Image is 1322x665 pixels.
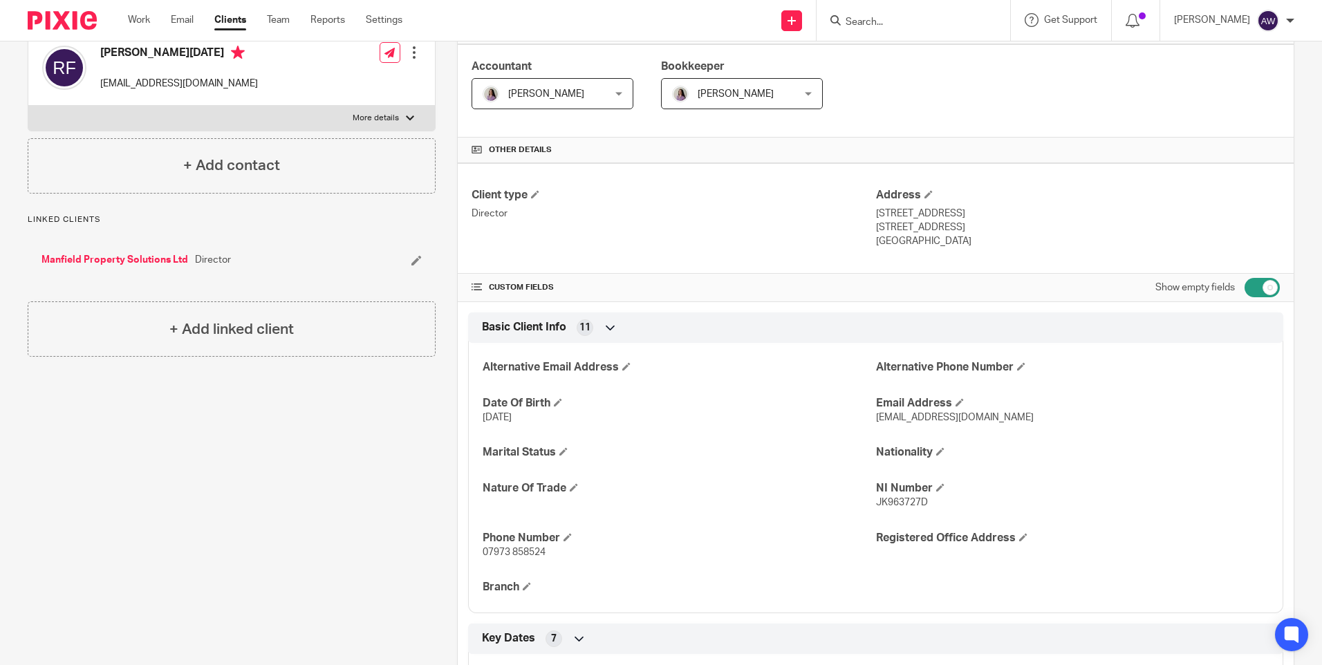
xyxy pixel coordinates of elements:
[483,547,546,557] span: 07973 858524
[876,221,1280,234] p: [STREET_ADDRESS]
[1174,13,1250,27] p: [PERSON_NAME]
[483,86,499,102] img: Olivia.jpg
[483,580,875,594] h4: Branch
[489,144,552,156] span: Other details
[483,445,875,460] h4: Marital Status
[876,234,1280,248] p: [GEOGRAPHIC_DATA]
[472,282,875,293] h4: CUSTOM FIELDS
[214,13,246,27] a: Clients
[483,360,875,375] h4: Alternative Email Address
[876,188,1280,203] h4: Address
[483,531,875,545] h4: Phone Number
[508,89,584,99] span: [PERSON_NAME]
[472,207,875,221] p: Director
[1155,281,1235,294] label: Show empty fields
[876,360,1269,375] h4: Alternative Phone Number
[483,396,875,411] h4: Date Of Birth
[1257,10,1279,32] img: svg%3E
[844,17,969,29] input: Search
[483,413,512,422] span: [DATE]
[482,320,566,335] span: Basic Client Info
[876,396,1269,411] h4: Email Address
[183,155,280,176] h4: + Add contact
[267,13,290,27] a: Team
[169,319,294,340] h4: + Add linked client
[551,632,557,646] span: 7
[579,321,590,335] span: 11
[482,631,535,646] span: Key Dates
[876,207,1280,221] p: [STREET_ADDRESS]
[672,86,689,102] img: Olivia.jpg
[353,113,399,124] p: More details
[310,13,345,27] a: Reports
[1044,15,1097,25] span: Get Support
[698,89,774,99] span: [PERSON_NAME]
[100,46,258,63] h4: [PERSON_NAME][DATE]
[171,13,194,27] a: Email
[195,253,231,267] span: Director
[876,413,1034,422] span: [EMAIL_ADDRESS][DOMAIN_NAME]
[483,481,875,496] h4: Nature Of Trade
[128,13,150,27] a: Work
[366,13,402,27] a: Settings
[28,11,97,30] img: Pixie
[28,214,436,225] p: Linked clients
[42,46,86,90] img: svg%3E
[472,61,532,72] span: Accountant
[231,46,245,59] i: Primary
[661,61,725,72] span: Bookkeeper
[876,481,1269,496] h4: NI Number
[100,77,258,91] p: [EMAIL_ADDRESS][DOMAIN_NAME]
[41,253,188,267] a: Manfield Property Solutions Ltd
[876,531,1269,545] h4: Registered Office Address
[472,188,875,203] h4: Client type
[876,445,1269,460] h4: Nationality
[876,498,928,507] span: JK963727D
